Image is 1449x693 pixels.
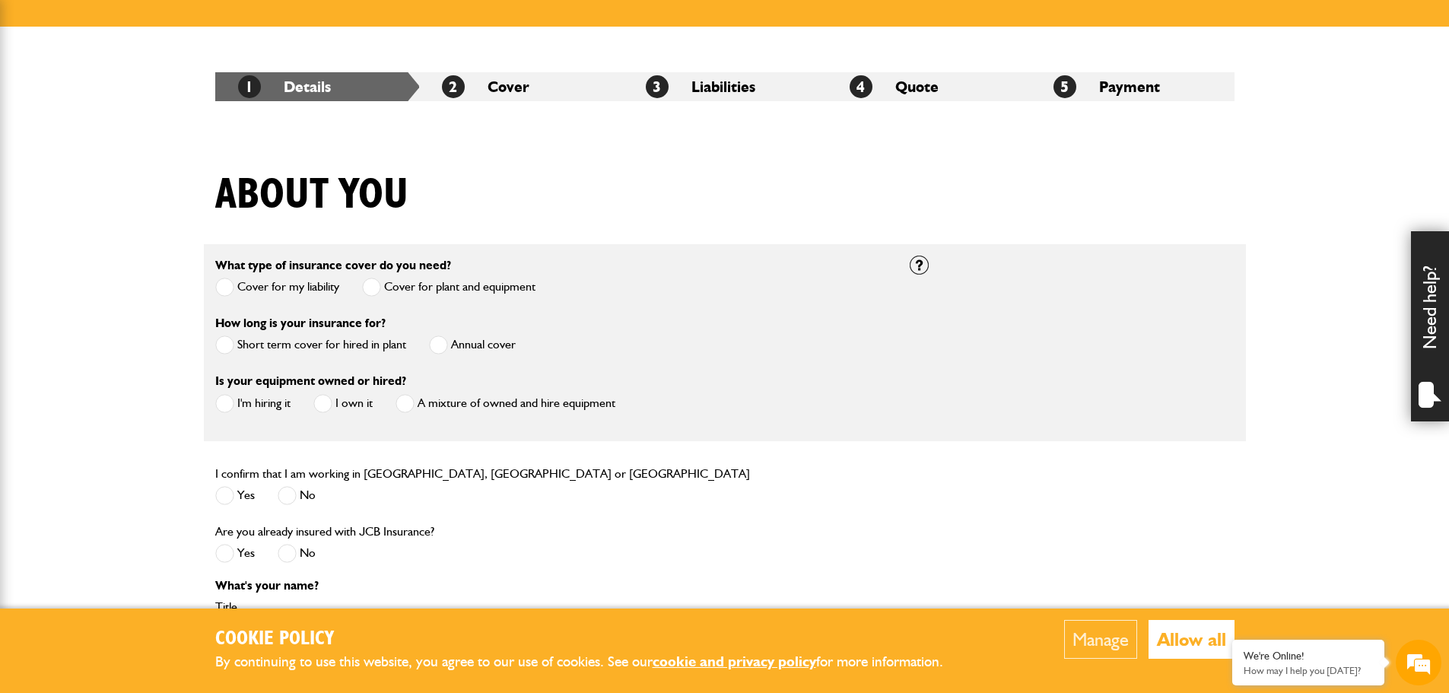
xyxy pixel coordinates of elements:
span: 4 [850,75,872,98]
label: No [278,544,316,563]
label: Short term cover for hired in plant [215,335,406,354]
label: What type of insurance cover do you need? [215,259,451,272]
label: How long is your insurance for? [215,317,386,329]
label: No [278,486,316,505]
p: By continuing to use this website, you agree to our use of cookies. See our for more information. [215,650,968,674]
li: Quote [827,72,1031,101]
label: Is your equipment owned or hired? [215,375,406,387]
li: Liabilities [623,72,827,101]
label: I own it [313,394,373,413]
li: Payment [1031,72,1235,101]
span: 3 [646,75,669,98]
label: Yes [215,486,255,505]
p: How may I help you today? [1244,665,1373,676]
label: A mixture of owned and hire equipment [396,394,615,413]
label: Are you already insured with JCB Insurance? [215,526,434,538]
div: We're Online! [1244,650,1373,663]
label: I confirm that I am working in [GEOGRAPHIC_DATA], [GEOGRAPHIC_DATA] or [GEOGRAPHIC_DATA] [215,468,750,480]
h2: Cookie Policy [215,628,968,651]
span: 1 [238,75,261,98]
label: Annual cover [429,335,516,354]
li: Details [215,72,419,101]
label: Yes [215,544,255,563]
label: Cover for plant and equipment [362,278,535,297]
p: What's your name? [215,580,887,592]
div: Need help? [1411,231,1449,421]
label: I'm hiring it [215,394,291,413]
label: Title [215,601,887,613]
button: Allow all [1149,620,1235,659]
span: 2 [442,75,465,98]
span: 5 [1053,75,1076,98]
a: cookie and privacy policy [653,653,816,670]
li: Cover [419,72,623,101]
label: Cover for my liability [215,278,339,297]
button: Manage [1064,620,1137,659]
h1: About you [215,170,408,221]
